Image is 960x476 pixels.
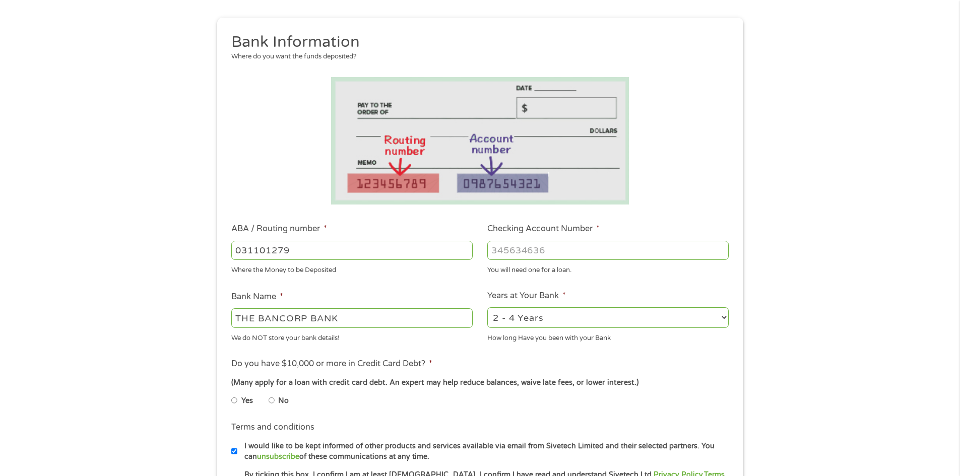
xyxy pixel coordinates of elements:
[331,77,629,205] img: Routing number location
[487,241,729,260] input: 345634636
[487,224,600,234] label: Checking Account Number
[231,224,327,234] label: ABA / Routing number
[231,422,314,433] label: Terms and conditions
[257,452,299,461] a: unsubscribe
[231,377,728,388] div: (Many apply for a loan with credit card debt. An expert may help reduce balances, waive late fees...
[231,262,473,276] div: Where the Money to be Deposited
[487,291,566,301] label: Years at Your Bank
[278,395,289,406] label: No
[231,52,721,62] div: Where do you want the funds deposited?
[487,262,729,276] div: You will need one for a loan.
[231,32,721,52] h2: Bank Information
[237,441,732,462] label: I would like to be kept informed of other products and services available via email from Sivetech...
[241,395,253,406] label: Yes
[231,241,473,260] input: 263177916
[231,292,283,302] label: Bank Name
[231,359,432,369] label: Do you have $10,000 or more in Credit Card Debt?
[487,329,729,343] div: How long Have you been with your Bank
[231,329,473,343] div: We do NOT store your bank details!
